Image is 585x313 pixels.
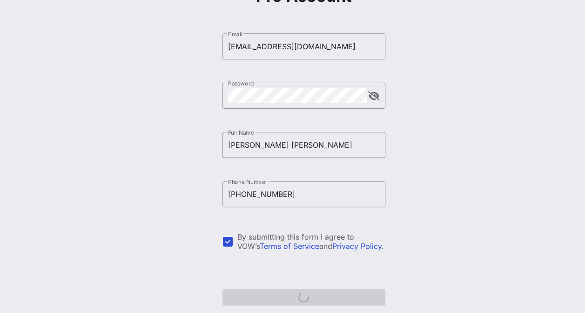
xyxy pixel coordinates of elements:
[332,241,382,251] a: Privacy Policy
[228,31,242,38] label: Email
[228,129,254,136] label: Full Name
[228,178,267,185] label: Phone Number
[237,232,385,251] div: By submitting this form I agree to VOW’s and .
[228,80,254,87] label: Password
[260,241,319,251] a: Terms of Service
[368,91,380,101] button: append icon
